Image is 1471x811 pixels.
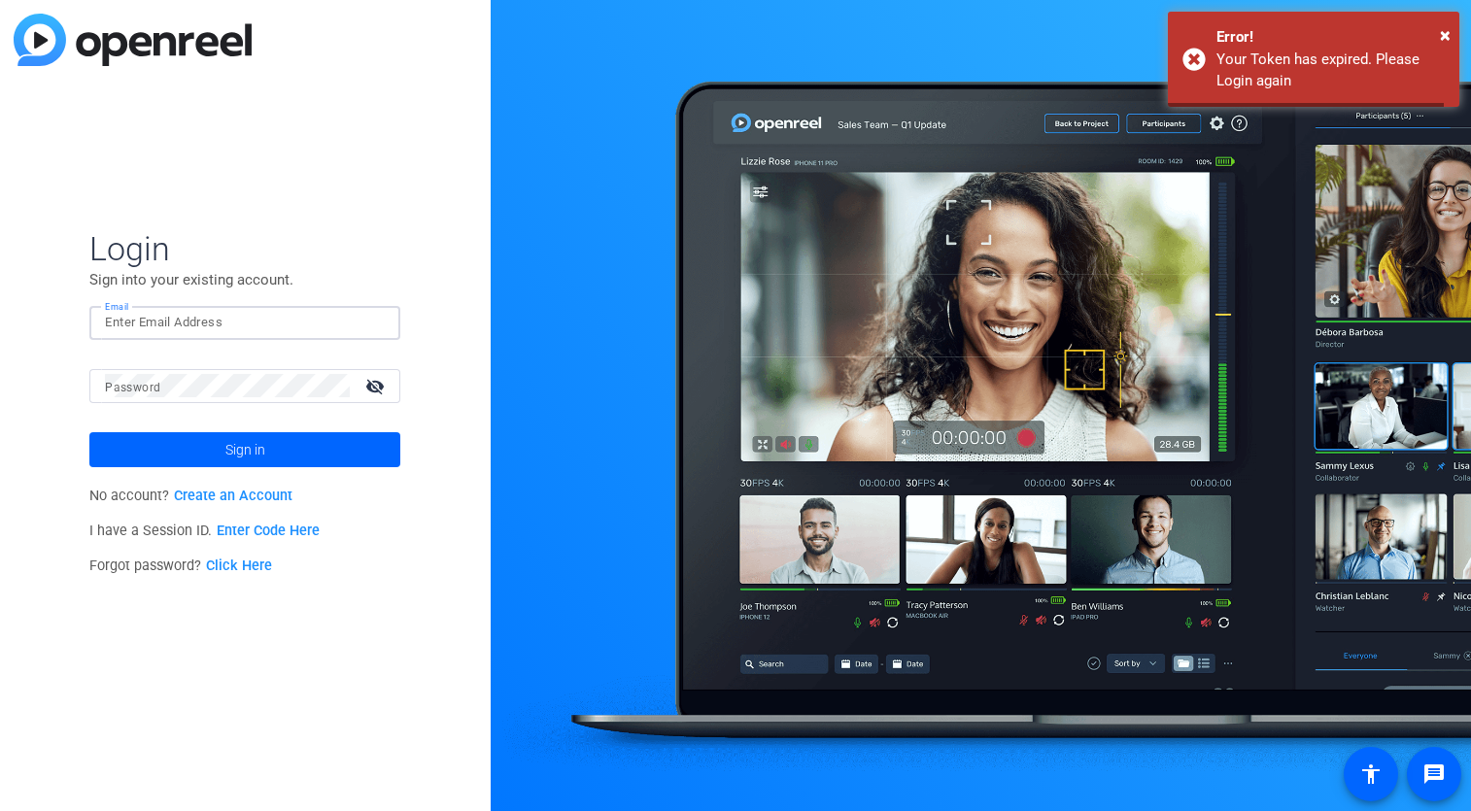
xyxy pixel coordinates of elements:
[1440,23,1451,47] span: ×
[105,311,385,334] input: Enter Email Address
[1440,20,1451,50] button: Close
[14,14,252,66] img: blue-gradient.svg
[89,523,320,539] span: I have a Session ID.
[105,301,129,312] mat-label: Email
[89,269,400,290] p: Sign into your existing account.
[89,558,272,574] span: Forgot password?
[217,523,320,539] a: Enter Code Here
[1422,762,1446,786] mat-icon: message
[225,425,265,474] span: Sign in
[89,488,292,504] span: No account?
[105,381,160,394] mat-label: Password
[89,432,400,467] button: Sign in
[89,228,400,269] span: Login
[174,488,292,504] a: Create an Account
[1359,762,1383,786] mat-icon: accessibility
[206,558,272,574] a: Click Here
[1216,49,1445,92] div: Your Token has expired. Please Login again
[354,372,400,400] mat-icon: visibility_off
[1216,26,1445,49] div: Error!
